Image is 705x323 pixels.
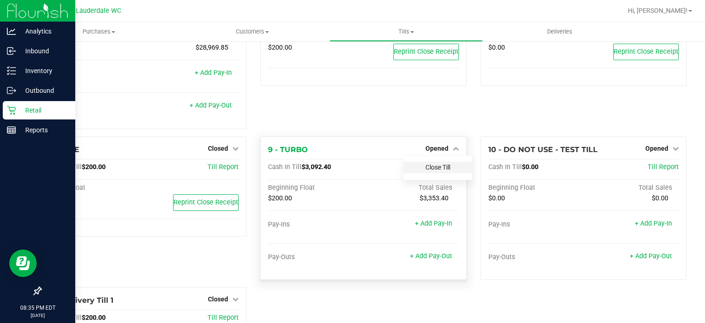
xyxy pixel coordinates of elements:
[483,22,637,41] a: Deliveries
[16,125,71,136] p: Reports
[7,86,16,95] inline-svg: Outbound
[268,253,364,261] div: Pay-Outs
[488,44,505,51] span: $0.00
[635,220,672,227] a: + Add Pay-In
[48,102,144,111] div: Pay-Outs
[16,26,71,37] p: Analytics
[652,194,668,202] span: $0.00
[613,44,679,60] button: Reprint Close Receipt
[48,70,144,78] div: Pay-Ins
[9,249,37,277] iframe: Resource center
[208,295,228,303] span: Closed
[268,44,292,51] span: $200.00
[415,220,452,227] a: + Add Pay-In
[645,145,668,152] span: Opened
[16,105,71,116] p: Retail
[488,221,584,229] div: Pay-Ins
[176,28,329,36] span: Customers
[425,145,448,152] span: Opened
[176,22,330,41] a: Customers
[302,163,331,171] span: $3,092.40
[330,28,483,36] span: Tills
[648,163,679,171] a: Till Report
[268,184,364,192] div: Beginning Float
[4,312,71,319] p: [DATE]
[522,163,538,171] span: $0.00
[195,69,232,77] a: + Add Pay-In
[628,7,688,14] span: Hi, [PERSON_NAME]!
[7,27,16,36] inline-svg: Analytics
[425,164,450,171] a: Close Till
[48,184,144,192] div: Ending Float
[364,184,459,192] div: Total Sales
[630,252,672,260] a: + Add Pay-Out
[7,66,16,75] inline-svg: Inventory
[394,48,459,56] span: Reprint Close Receipt
[488,163,522,171] span: Cash In Till
[7,125,16,135] inline-svg: Reports
[268,194,292,202] span: $200.00
[82,314,106,322] span: $200.00
[268,163,302,171] span: Cash In Till
[16,65,71,76] p: Inventory
[208,145,228,152] span: Closed
[196,44,228,51] span: $28,969.85
[268,145,308,154] span: 9 - TURBO
[614,48,678,56] span: Reprint Close Receipt
[488,145,598,154] span: 10 - DO NOT USE - TEST TILL
[535,28,585,36] span: Deliveries
[22,22,176,41] a: Purchases
[488,194,505,202] span: $0.00
[7,106,16,115] inline-svg: Retail
[4,304,71,312] p: 08:35 PM EDT
[82,163,106,171] span: $200.00
[268,221,364,229] div: Pay-Ins
[393,44,459,60] button: Reprint Close Receipt
[420,194,448,202] span: $3,353.40
[7,46,16,56] inline-svg: Inbound
[173,198,238,206] span: Reprint Close Receipt
[66,7,121,15] span: Ft. Lauderdale WC
[583,184,679,192] div: Total Sales
[330,22,483,41] a: Tills
[410,252,452,260] a: + Add Pay-Out
[16,45,71,57] p: Inbound
[488,184,584,192] div: Beginning Float
[22,28,176,36] span: Purchases
[173,194,239,211] button: Reprint Close Receipt
[48,296,113,305] span: 12 - Delivery Till 1
[207,163,239,171] a: Till Report
[16,85,71,96] p: Outbound
[488,253,584,261] div: Pay-Outs
[207,314,239,322] a: Till Report
[190,102,232,109] a: + Add Pay-Out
